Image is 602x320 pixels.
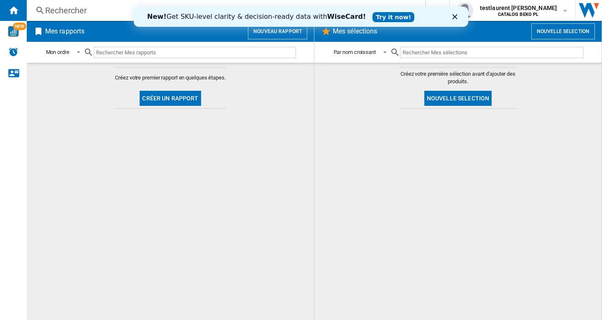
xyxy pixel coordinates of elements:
h2: Mes rapports [43,23,86,39]
button: Nouveau rapport [248,23,307,39]
span: NEW [13,23,26,30]
span: Créez votre première sélection avant d'ajouter des produits. [400,70,517,85]
iframe: Intercom live chat bannière [134,7,468,27]
input: Rechercher Mes rapports [94,47,296,58]
h2: Mes sélections [331,23,379,39]
div: Mon ordre [46,49,69,55]
img: profile.jpg [457,2,473,19]
button: Nouvelle selection [531,23,595,39]
div: Par nom croissant [334,49,376,55]
span: testlaurent [PERSON_NAME] [480,4,557,12]
button: Nouvelle selection [424,91,492,106]
img: wise-card.svg [8,26,19,37]
span: Créez votre premier rapport en quelques étapes. [115,74,225,82]
button: Créer un rapport [140,91,201,106]
img: alerts-logo.svg [8,47,18,57]
b: CATALOG BEKO PL [498,12,538,17]
input: Rechercher Mes sélections [400,47,584,58]
div: Rechercher [45,5,403,16]
div: Fermer [319,8,327,13]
